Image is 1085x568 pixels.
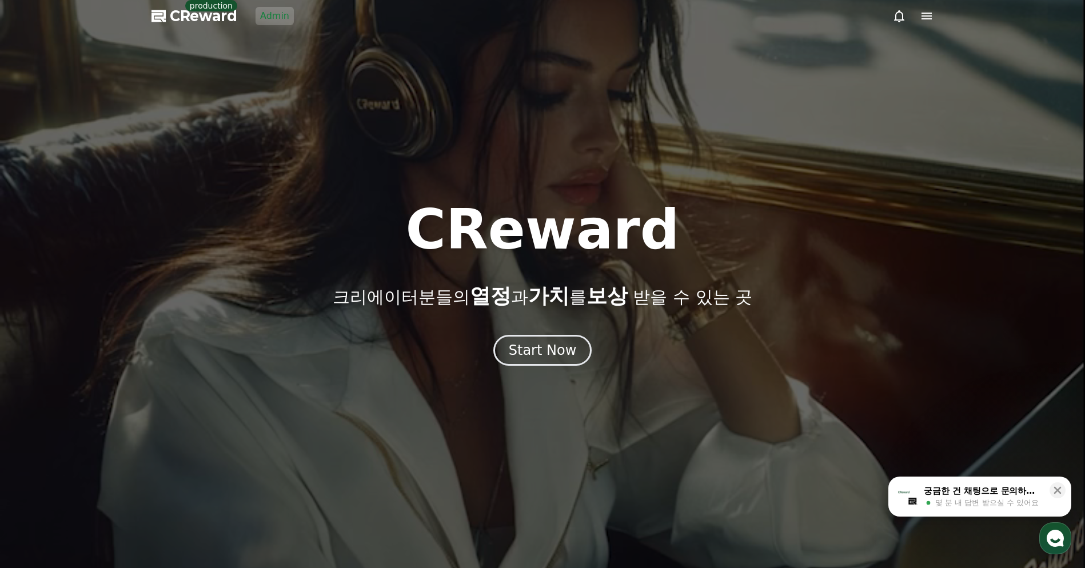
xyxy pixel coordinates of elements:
span: CReward [170,7,237,25]
span: 보상 [587,284,628,307]
button: Start Now [493,335,592,366]
a: Admin [256,7,294,25]
a: Start Now [493,346,592,357]
span: 열정 [470,284,511,307]
h1: CReward [405,202,679,257]
span: 가치 [528,284,569,307]
p: 크리에이터분들의 과 를 받을 수 있는 곳 [333,285,752,307]
a: CReward [151,7,237,25]
div: Start Now [509,341,577,359]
